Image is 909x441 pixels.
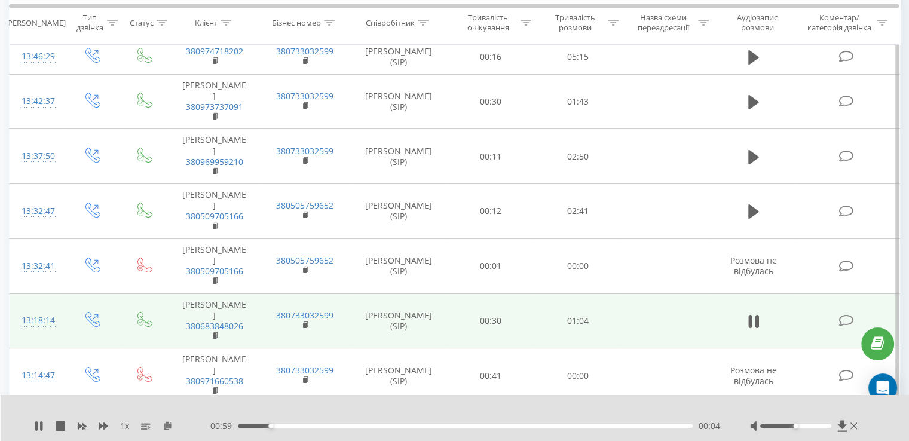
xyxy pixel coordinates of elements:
[534,184,621,239] td: 02:41
[448,238,534,293] td: 00:01
[276,90,333,102] a: 380733032599
[186,265,243,277] a: 380509705166
[448,74,534,129] td: 00:30
[723,13,792,33] div: Аудіозапис розмови
[534,293,621,348] td: 01:04
[545,13,605,33] div: Тривалість розмови
[186,101,243,112] a: 380973737091
[22,145,53,168] div: 13:37:50
[22,255,53,278] div: 13:32:41
[804,13,874,33] div: Коментар/категорія дзвінка
[350,129,448,184] td: [PERSON_NAME] (SIP)
[534,129,621,184] td: 02:50
[868,373,897,402] div: Open Intercom Messenger
[169,129,259,184] td: [PERSON_NAME]
[186,375,243,387] a: 380971660538
[186,320,243,332] a: 380683848026
[186,45,243,57] a: 380974718202
[22,45,53,68] div: 13:46:29
[730,365,777,387] span: Розмова не відбулась
[195,17,218,27] div: Клієнт
[793,424,798,428] div: Accessibility label
[448,348,534,403] td: 00:41
[276,255,333,266] a: 380505759652
[130,17,154,27] div: Статус
[276,200,333,211] a: 380505759652
[276,145,333,157] a: 380733032599
[22,309,53,332] div: 13:18:14
[186,156,243,167] a: 380969959210
[120,420,129,432] span: 1 x
[350,39,448,74] td: [PERSON_NAME] (SIP)
[730,255,777,277] span: Розмова не відбулась
[169,238,259,293] td: [PERSON_NAME]
[534,238,621,293] td: 00:00
[699,420,720,432] span: 00:04
[75,13,103,33] div: Тип дзвінка
[350,348,448,403] td: [PERSON_NAME] (SIP)
[169,74,259,129] td: [PERSON_NAME]
[534,74,621,129] td: 01:43
[350,184,448,239] td: [PERSON_NAME] (SIP)
[448,129,534,184] td: 00:11
[276,310,333,321] a: 380733032599
[272,17,321,27] div: Бізнес номер
[534,39,621,74] td: 05:15
[22,364,53,387] div: 13:14:47
[169,184,259,239] td: [PERSON_NAME]
[350,238,448,293] td: [PERSON_NAME] (SIP)
[366,17,415,27] div: Співробітник
[350,74,448,129] td: [PERSON_NAME] (SIP)
[458,13,518,33] div: Тривалість очікування
[448,293,534,348] td: 00:30
[350,293,448,348] td: [PERSON_NAME] (SIP)
[169,348,259,403] td: [PERSON_NAME]
[22,90,53,113] div: 13:42:37
[632,13,695,33] div: Назва схеми переадресації
[268,424,273,428] div: Accessibility label
[5,17,66,27] div: [PERSON_NAME]
[276,365,333,376] a: 380733032599
[276,45,333,57] a: 380733032599
[448,184,534,239] td: 00:12
[448,39,534,74] td: 00:16
[534,348,621,403] td: 00:00
[169,293,259,348] td: [PERSON_NAME]
[207,420,238,432] span: - 00:59
[22,200,53,223] div: 13:32:47
[186,210,243,222] a: 380509705166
